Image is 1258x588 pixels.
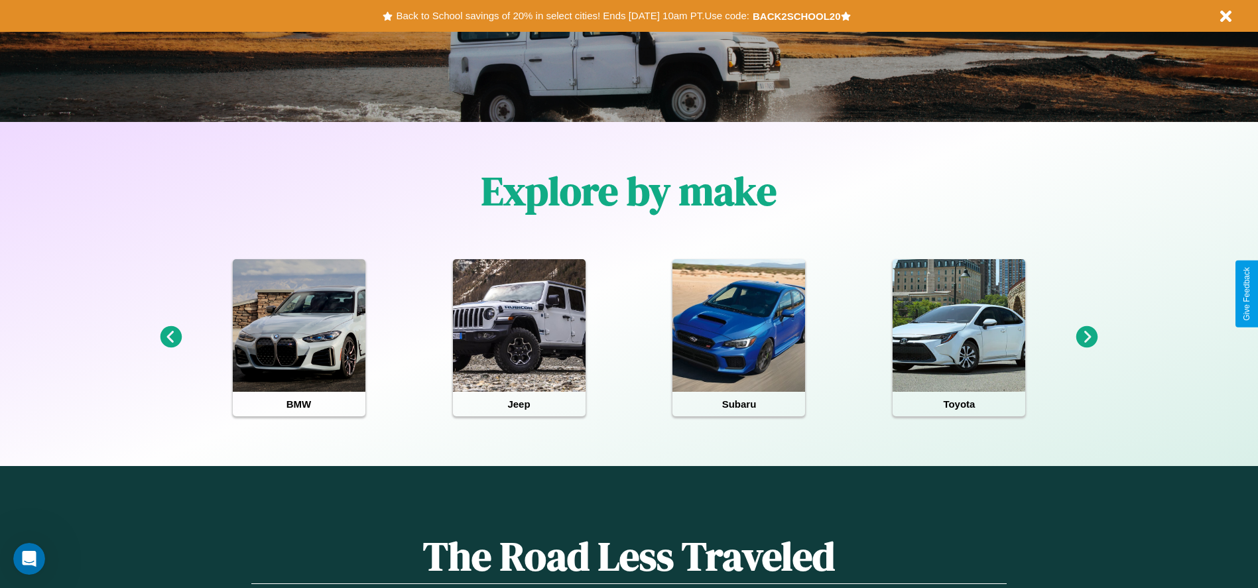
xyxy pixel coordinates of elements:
[233,392,365,416] h4: BMW
[1242,267,1251,321] div: Give Feedback
[393,7,752,25] button: Back to School savings of 20% in select cities! Ends [DATE] 10am PT.Use code:
[251,529,1006,584] h1: The Road Less Traveled
[481,164,777,218] h1: Explore by make
[753,11,841,22] b: BACK2SCHOOL20
[453,392,586,416] h4: Jeep
[893,392,1025,416] h4: Toyota
[672,392,805,416] h4: Subaru
[13,543,45,575] iframe: Intercom live chat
